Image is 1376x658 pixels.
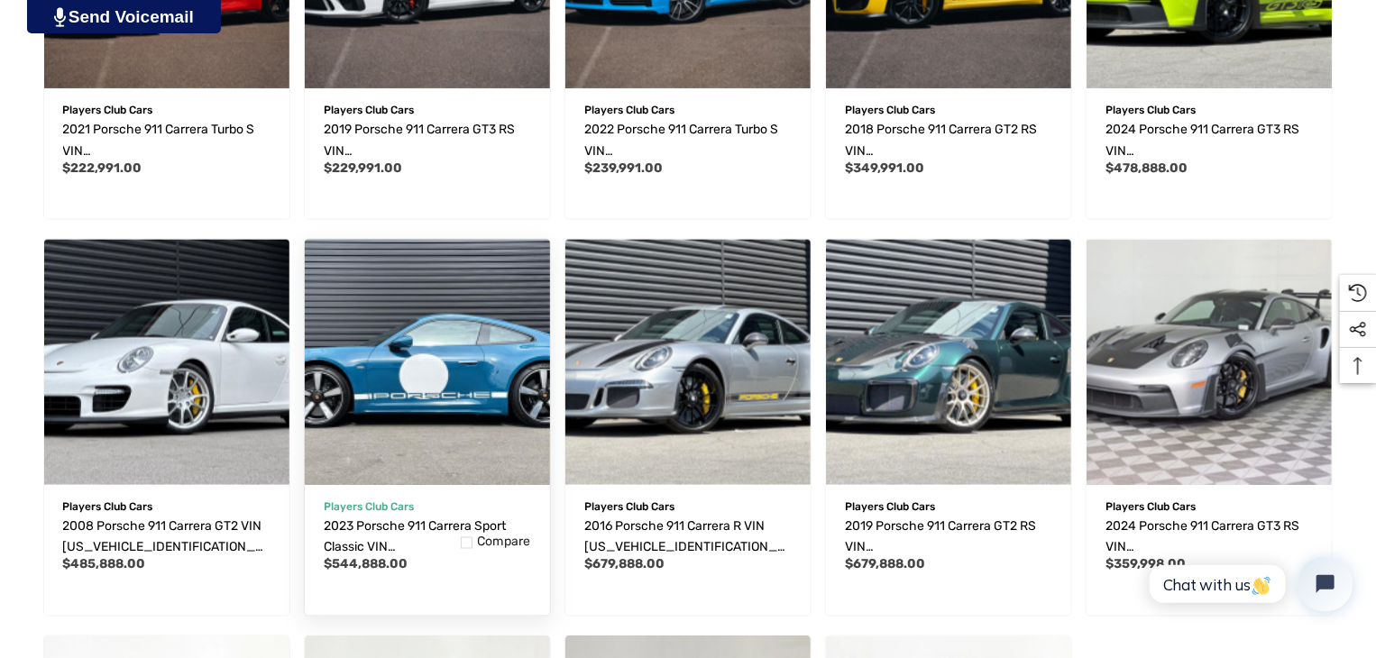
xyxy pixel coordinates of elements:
p: Players Club Cars [845,98,1052,122]
p: Players Club Cars [584,98,792,122]
a: 2016 Porsche 911 Carrera R VIN WP0AF2A92GS195318,$679,888.00 [584,516,792,559]
a: 2008 Porsche 911 Carrera GT2 VIN WP0AD29958S796296,$485,888.00 [44,240,289,485]
a: 2008 Porsche 911 Carrera GT2 VIN WP0AD29958S796296,$485,888.00 [63,516,271,559]
img: PjwhLS0gR2VuZXJhdG9yOiBHcmF2aXQuaW8gLS0+PHN2ZyB4bWxucz0iaHR0cDovL3d3dy53My5vcmcvMjAwMC9zdmciIHhtb... [54,7,66,27]
span: $544,888.00 [324,557,408,572]
span: $485,888.00 [63,557,146,572]
a: 2021 Porsche 911 Carrera Turbo S VIN WP0AD2A95MS257215,$222,991.00 [63,119,271,162]
span: $239,991.00 [584,160,663,176]
svg: Social Media [1349,321,1367,339]
img: For Sale 2019 Porsche 911 Carrera GT2 RS VIN WP0AE2A98KS155143 [826,240,1071,485]
span: $478,888.00 [1105,160,1188,176]
span: $679,888.00 [845,557,925,572]
img: 2023 Porsche 911 Carrera Sport Classic VIN WP0AG2A95PS252110 [292,227,562,497]
a: 2024 Porsche 911 Carrera GT3 RS VIN WP0AF2A91RS272120,$359,998.00 [1087,240,1332,485]
p: Players Club Cars [1105,98,1313,122]
span: 2018 Porsche 911 Carrera GT2 RS VIN [US_VEHICLE_IDENTIFICATION_NUMBER] [845,122,1047,202]
p: Players Club Cars [63,495,271,518]
p: Players Club Cars [845,495,1052,518]
p: Players Club Cars [1105,495,1313,518]
span: 2024 Porsche 911 Carrera GT3 RS VIN [US_VEHICLE_IDENTIFICATION_NUMBER] [1105,122,1307,202]
p: Players Club Cars [324,495,531,518]
span: 2016 Porsche 911 Carrera R VIN [US_VEHICLE_IDENTIFICATION_NUMBER] [584,518,786,577]
a: 2016 Porsche 911 Carrera R VIN WP0AF2A92GS195318,$679,888.00 [565,240,811,485]
a: 2022 Porsche 911 Carrera Turbo S VIN WP0AD2A99NS254190,$239,991.00 [584,119,792,162]
a: 2019 Porsche 911 Carrera GT2 RS VIN WP0AE2A98KS155143,$679,888.00 [845,516,1052,559]
span: 2021 Porsche 911 Carrera Turbo S VIN [US_VEHICLE_IDENTIFICATION_NUMBER] [63,122,265,202]
span: 2022 Porsche 911 Carrera Turbo S VIN [US_VEHICLE_IDENTIFICATION_NUMBER] [584,122,786,202]
img: 2024 Porsche 911 Carrera GT3 RS VIN WP0AF2A91RS272120 [1087,240,1332,485]
span: 2008 Porsche 911 Carrera GT2 VIN [US_VEHICLE_IDENTIFICATION_NUMBER] [63,518,265,577]
a: 2019 Porsche 911 Carrera GT2 RS VIN WP0AE2A98KS155143,$679,888.00 [826,240,1071,485]
a: 2023 Porsche 911 Carrera Sport Classic VIN WP0AG2A95PS252110,$544,888.00 [324,516,531,559]
span: 2024 Porsche 911 Carrera GT3 RS VIN [US_VEHICLE_IDENTIFICATION_NUMBER] [1105,518,1307,599]
img: For Sale 2008 Porsche 911 Carrera GT2 VIN WP0AD29958S796296 [44,240,289,485]
a: 2018 Porsche 911 Carrera GT2 RS VIN WP0AE2A92JS185978,$349,991.00 [845,119,1052,162]
span: Compare [477,534,531,550]
span: $229,991.00 [324,160,402,176]
a: 2024 Porsche 911 Carrera GT3 RS VIN WP0AF2A91RS272120,$359,998.00 [1105,516,1313,559]
iframe: Tidio Chat [1130,542,1368,626]
p: Players Club Cars [63,98,271,122]
p: Players Club Cars [584,495,792,518]
span: $359,998.00 [1105,557,1186,572]
span: 2023 Porsche 911 Carrera Sport Classic VIN [US_VEHICLE_IDENTIFICATION_NUMBER] [324,518,526,599]
span: $679,888.00 [584,557,665,572]
a: 2024 Porsche 911 Carrera GT3 RS VIN WP0AF2A94RS273634,$478,888.00 [1105,119,1313,162]
span: 2019 Porsche 911 Carrera GT2 RS VIN [US_VEHICLE_IDENTIFICATION_NUMBER] [845,518,1047,599]
svg: Recently Viewed [1349,284,1367,302]
span: $349,991.00 [845,160,924,176]
p: Players Club Cars [324,98,531,122]
span: 2019 Porsche 911 Carrera GT3 RS VIN [US_VEHICLE_IDENTIFICATION_NUMBER] [324,122,526,202]
span: $222,991.00 [63,160,142,176]
img: For Sale 2016 Porsche 911 Carrera R VIN WP0AF2A92GS195318 [565,240,811,485]
svg: Top [1340,357,1376,375]
a: 2023 Porsche 911 Carrera Sport Classic VIN WP0AG2A95PS252110,$544,888.00 [305,240,550,485]
a: 2019 Porsche 911 Carrera GT3 RS VIN WP0AF2A92KS164899,$229,991.00 [324,119,531,162]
